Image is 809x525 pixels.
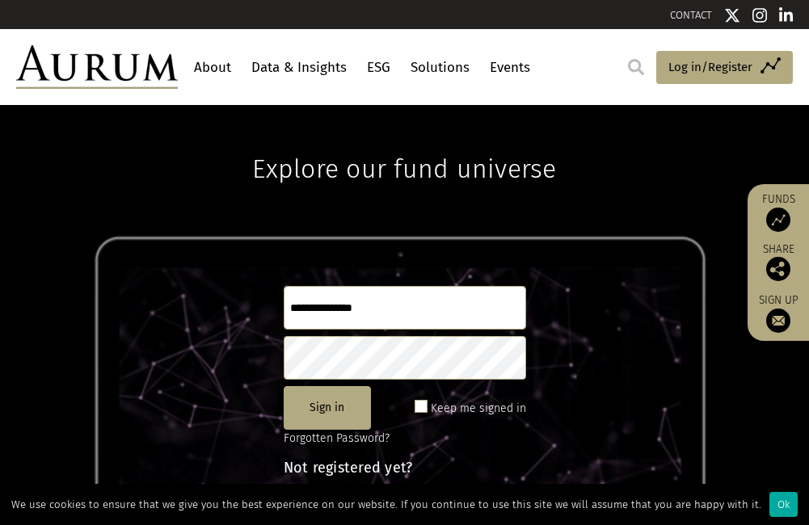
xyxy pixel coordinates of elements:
label: Keep me signed in [431,399,526,418]
a: ESG [363,52,394,82]
button: Sign in [284,386,371,430]
span: Log in/Register [668,57,752,77]
img: Sign up to our newsletter [766,309,790,333]
a: Events [486,52,534,82]
img: Linkedin icon [779,7,794,23]
img: Instagram icon [752,7,767,23]
a: Log in/Register [656,51,793,85]
img: search.svg [628,59,644,75]
img: Twitter icon [724,7,740,23]
a: About [190,52,235,82]
a: Data & Insights [247,52,351,82]
h1: Explore our fund universe [252,105,556,184]
h4: Not registered yet? [284,460,526,475]
img: Access Funds [766,208,790,232]
div: Share [756,244,801,281]
a: Forgotten Password? [284,431,390,445]
a: CONTACT [670,9,712,21]
div: Ok [769,492,798,517]
a: Funds [756,192,801,232]
img: Aurum [16,45,178,89]
p: Register to explore our fund universe and get access to: [284,481,526,518]
img: Share this post [766,257,790,281]
a: Sign up [756,293,801,333]
a: Solutions [407,52,474,82]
